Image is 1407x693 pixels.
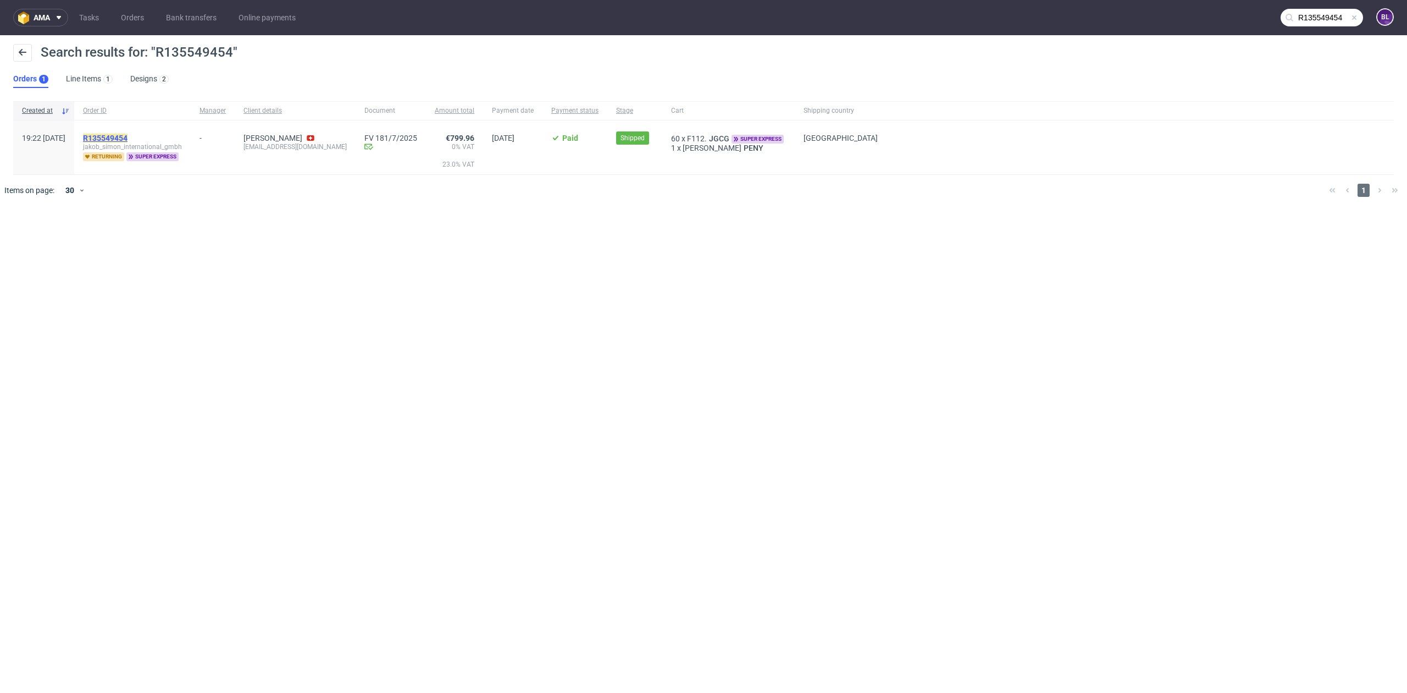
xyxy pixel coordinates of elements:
span: [GEOGRAPHIC_DATA] [804,134,878,142]
div: [EMAIL_ADDRESS][DOMAIN_NAME] [243,142,347,151]
div: 1 [106,75,110,83]
a: FV 181/7/2025 [364,134,417,142]
span: Amount total [435,106,474,116]
span: 1 [671,144,675,152]
span: Shipped [621,133,645,143]
a: Orders [114,9,151,26]
span: 23.0% VAT [435,160,474,178]
span: super express [126,152,179,161]
span: Client details [243,106,347,116]
div: 2 [162,75,166,83]
span: [PERSON_NAME] [683,144,741,152]
div: x [671,144,786,152]
div: 30 [59,183,79,198]
span: F112. [687,134,707,143]
button: ama [13,9,68,26]
span: 60 [671,134,680,143]
div: - [200,129,226,142]
span: 0% VAT [435,142,474,160]
a: Bank transfers [159,9,223,26]
span: jakob_simon_international_gmbh [83,142,182,151]
span: Manager [200,106,226,116]
span: Created at [22,106,57,116]
a: Designs2 [130,70,169,88]
a: R135549454 [83,134,130,142]
span: ama [34,14,50,21]
span: [DATE] [492,134,514,142]
span: returning [83,152,124,161]
span: Stage [616,106,653,116]
span: 19:22 [DATE] [22,134,65,142]
mark: R135549454 [83,134,128,142]
figcaption: BL [1377,9,1393,25]
span: super express [732,135,784,144]
span: Shipping country [804,106,878,116]
span: Document [364,106,417,116]
span: 1 [1358,184,1370,197]
span: €799.96 [446,134,474,142]
span: Order ID [83,106,182,116]
a: [PERSON_NAME] [243,134,302,142]
span: Cart [671,106,786,116]
a: Online payments [232,9,302,26]
a: Line Items1 [66,70,113,88]
div: x [671,134,786,144]
span: Paid [562,134,578,142]
span: Payment status [551,106,599,116]
a: PENY [741,144,766,152]
img: logo [18,12,34,24]
span: Items on page: [4,185,54,196]
span: Payment date [492,106,534,116]
div: 1 [42,75,46,83]
a: Orders1 [13,70,48,88]
span: Search results for: "R135549454" [41,45,237,60]
a: Tasks [73,9,106,26]
a: JGCG [707,134,732,143]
